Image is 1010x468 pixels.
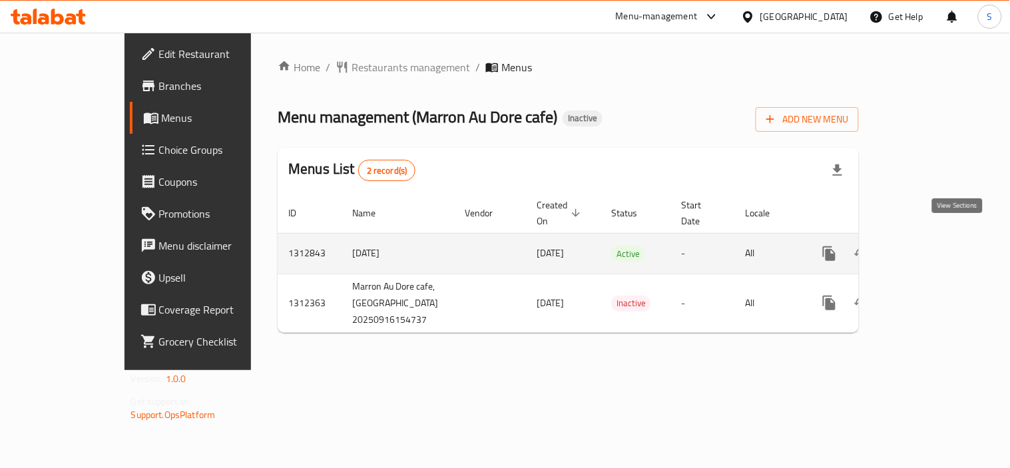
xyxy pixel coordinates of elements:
a: Menus [130,102,293,134]
span: Restaurants management [352,59,470,75]
span: Coupons [159,174,282,190]
a: Promotions [130,198,293,230]
a: Menu disclaimer [130,230,293,262]
td: All [734,233,803,274]
td: 1312363 [278,274,342,332]
span: Menus [501,59,532,75]
span: Edit Restaurant [159,46,282,62]
span: ID [288,205,314,221]
span: Status [611,205,654,221]
td: [DATE] [342,233,454,274]
td: Marron Au Dore cafe,[GEOGRAPHIC_DATA] 20250916154737 [342,274,454,332]
span: Promotions [159,206,282,222]
a: Edit Restaurant [130,38,293,70]
span: Start Date [681,197,718,229]
span: Menu disclaimer [159,238,282,254]
span: Menus [162,110,282,126]
span: Version: [131,370,164,387]
a: Support.OpsPlatform [131,406,216,423]
span: Menu management ( Marron Au Dore cafe ) [278,102,557,132]
a: Branches [130,70,293,102]
span: Active [611,246,645,262]
span: Upsell [159,270,282,286]
span: S [987,9,993,24]
div: Total records count [358,160,416,181]
a: Home [278,59,320,75]
span: 1.0.0 [166,370,186,387]
span: 2 record(s) [359,164,415,177]
a: Upsell [130,262,293,294]
a: Grocery Checklist [130,326,293,357]
span: Choice Groups [159,142,282,158]
span: [DATE] [537,244,564,262]
button: more [814,238,846,270]
span: Name [352,205,393,221]
button: Change Status [846,238,878,270]
button: Add New Menu [756,107,859,132]
span: Locale [745,205,787,221]
button: Change Status [846,287,878,319]
span: Grocery Checklist [159,334,282,350]
th: Actions [803,193,952,234]
div: Inactive [611,296,651,312]
span: Inactive [611,296,651,311]
a: Choice Groups [130,134,293,166]
span: Vendor [465,205,510,221]
span: Branches [159,78,282,94]
td: - [670,274,734,332]
h2: Menus List [288,159,415,181]
li: / [326,59,330,75]
table: enhanced table [278,193,952,333]
td: All [734,274,803,332]
div: Menu-management [616,9,698,25]
li: / [475,59,480,75]
span: Coverage Report [159,302,282,318]
div: Inactive [563,111,603,126]
td: - [670,233,734,274]
button: more [814,287,846,319]
div: Export file [822,154,854,186]
nav: breadcrumb [278,59,859,75]
span: Created On [537,197,585,229]
span: Add New Menu [766,111,848,128]
td: 1312843 [278,233,342,274]
span: Inactive [563,113,603,124]
a: Restaurants management [336,59,470,75]
a: Coverage Report [130,294,293,326]
span: [DATE] [537,294,564,312]
span: Get support on: [131,393,192,410]
a: Coupons [130,166,293,198]
div: [GEOGRAPHIC_DATA] [760,9,848,24]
